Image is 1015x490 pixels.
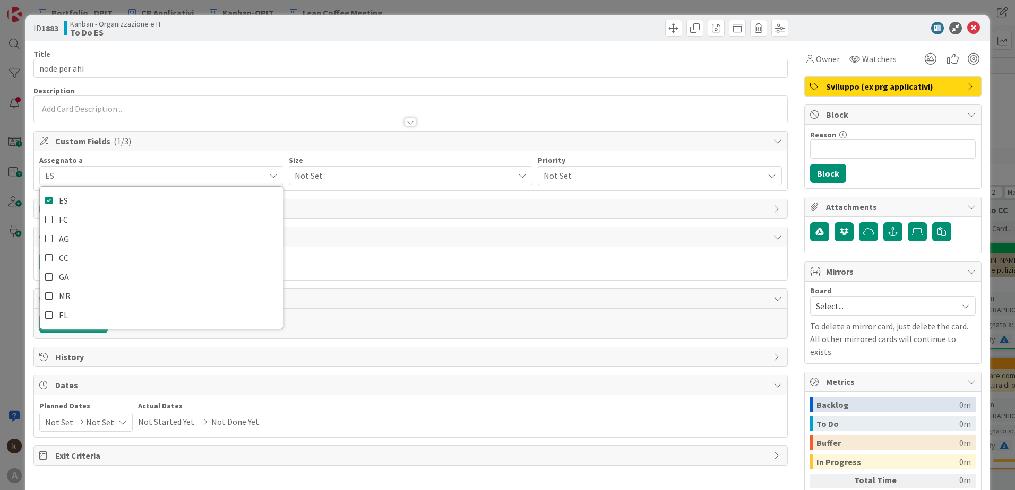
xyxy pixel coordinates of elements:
b: To Do ES [70,28,161,37]
span: Exit Criteria [55,449,768,462]
div: 0m [917,474,971,488]
span: AG [59,231,69,247]
span: Kanban - Organizzazione e IT [70,20,161,28]
span: Not Started Yet [138,413,194,431]
div: Backlog [816,397,959,412]
span: Watchers [862,52,897,65]
span: Attachments [826,200,962,213]
span: Description [33,86,75,95]
p: To delete a mirror card, just delete the card. All other mirrored cards will continue to exists. [810,320,976,358]
div: Assegnato a [39,156,283,164]
div: Buffer [816,435,959,450]
a: GA [40,267,283,286]
span: Custom Fields [55,135,768,147]
span: Not Set [544,168,758,183]
span: Block [826,108,962,121]
span: Tasks [55,203,768,215]
span: Sviluppo (ex prg applicativi) [826,80,962,93]
a: CC [40,248,283,267]
span: FC [59,212,68,227]
input: type card name here... [33,59,788,78]
div: 0m [959,397,971,412]
span: ID [33,22,58,34]
span: Mirrors [826,265,962,278]
div: Total Time [854,474,913,488]
a: EL [40,305,283,325]
span: Actual Dates [138,400,259,412]
span: GA [59,269,69,285]
span: Select... [816,299,952,313]
span: Board [810,287,832,294]
div: 0m [959,454,971,469]
span: CC [59,250,68,266]
span: Not Set [45,413,73,431]
a: FC [40,210,283,229]
span: Not Set [295,168,509,183]
div: Size [289,156,533,164]
span: Dates [55,379,768,391]
label: Reason [810,130,836,139]
span: Planned Dates [39,400,133,412]
span: Comments [55,292,768,305]
div: 0m [959,416,971,431]
b: 1883 [41,23,58,33]
span: MR [59,288,71,304]
label: Title [33,49,50,59]
div: 0m [959,435,971,450]
span: Not Set [86,413,114,431]
span: Links [55,231,768,243]
span: ES [59,192,68,208]
span: History [55,351,768,363]
span: Not Done Yet [211,413,259,431]
button: Block [810,164,846,183]
div: Priority [538,156,782,164]
span: ES [45,169,265,182]
div: In Progress [816,454,959,469]
span: Owner [816,52,840,65]
div: To Do [816,416,959,431]
a: AG [40,229,283,248]
span: ( 1/3 ) [114,136,131,146]
a: MR [40,286,283,305]
span: EL [59,307,68,323]
span: Metrics [826,375,962,388]
a: ES [40,191,283,210]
